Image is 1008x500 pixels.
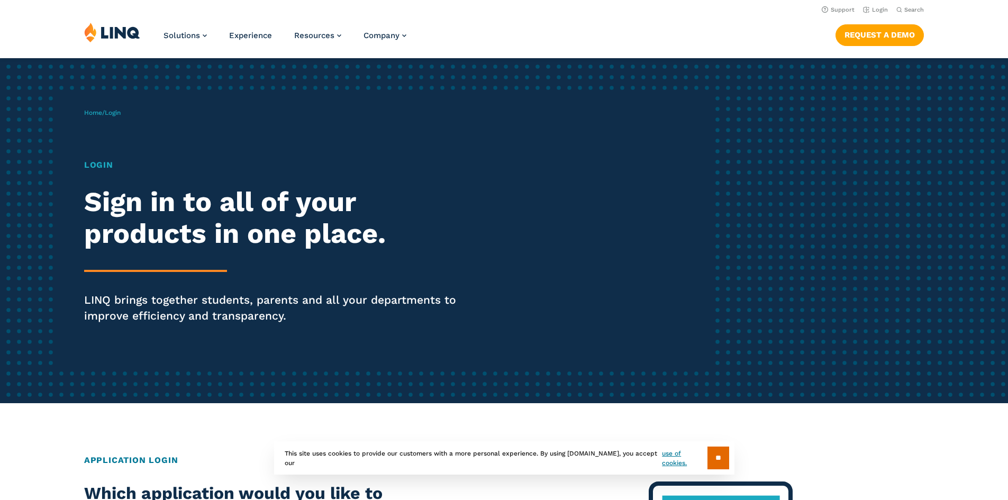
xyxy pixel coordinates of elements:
a: Login [863,6,888,13]
p: LINQ brings together students, parents and all your departments to improve efficiency and transpa... [84,292,473,324]
a: Home [84,109,102,116]
a: Experience [229,31,272,40]
nav: Button Navigation [836,22,924,46]
span: Resources [294,31,334,40]
h2: Sign in to all of your products in one place. [84,186,473,250]
h2: Application Login [84,454,924,467]
span: / [84,109,121,116]
img: LINQ | K‑12 Software [84,22,140,42]
div: This site uses cookies to provide our customers with a more personal experience. By using [DOMAIN... [274,441,734,475]
span: Search [904,6,924,13]
button: Open Search Bar [896,6,924,14]
span: Login [105,109,121,116]
a: Support [822,6,855,13]
a: Company [364,31,406,40]
a: Request a Demo [836,24,924,46]
nav: Primary Navigation [164,22,406,57]
span: Solutions [164,31,200,40]
a: use of cookies. [662,449,707,468]
a: Resources [294,31,341,40]
h1: Login [84,159,473,171]
a: Solutions [164,31,207,40]
span: Company [364,31,399,40]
